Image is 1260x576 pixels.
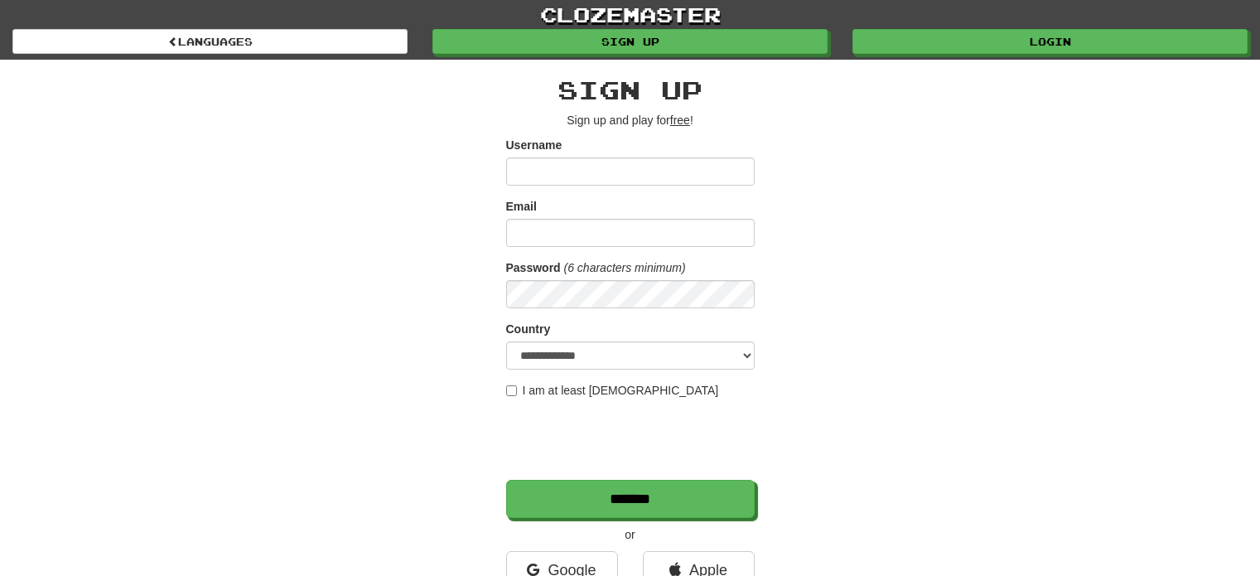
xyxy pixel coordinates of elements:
[506,382,719,399] label: I am at least [DEMOGRAPHIC_DATA]
[852,29,1248,54] a: Login
[670,114,690,127] u: free
[506,526,755,543] p: or
[506,137,562,153] label: Username
[506,198,537,215] label: Email
[432,29,828,54] a: Sign up
[506,112,755,128] p: Sign up and play for !
[506,259,561,276] label: Password
[506,321,551,337] label: Country
[506,407,758,472] iframe: reCAPTCHA
[12,29,408,54] a: Languages
[564,261,686,274] em: (6 characters minimum)
[506,76,755,104] h2: Sign up
[506,385,517,396] input: I am at least [DEMOGRAPHIC_DATA]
